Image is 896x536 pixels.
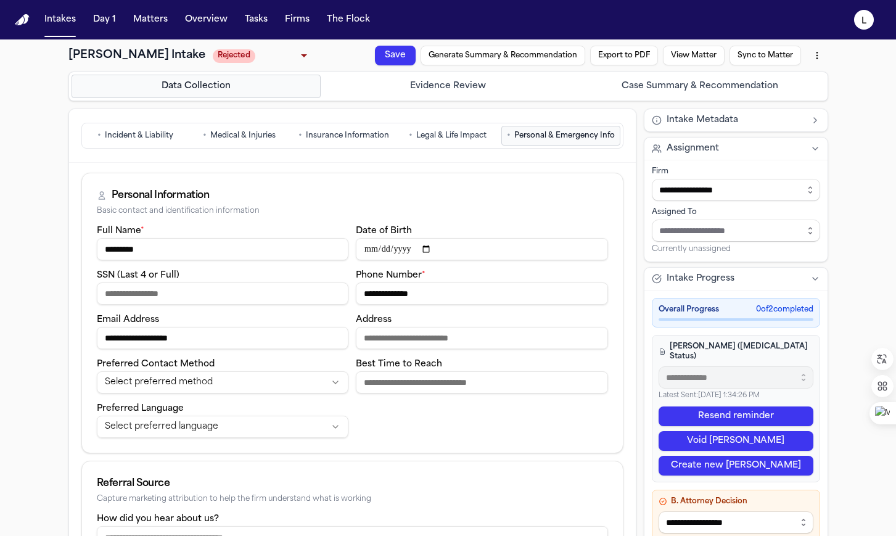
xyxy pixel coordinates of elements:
[356,282,608,305] input: Phone number
[356,327,608,349] input: Address
[652,244,731,254] span: Currently unassigned
[97,282,349,305] input: SSN
[97,315,159,324] label: Email Address
[72,75,825,98] nav: Intake steps
[210,131,276,141] span: Medical & Injuries
[97,238,349,260] input: Full name
[514,131,615,141] span: Personal & Emergency Info
[416,131,487,141] span: Legal & Life Impact
[667,273,734,285] span: Intake Progress
[397,126,499,146] button: Go to Legal & Life Impact
[88,9,121,31] button: Day 1
[356,360,442,369] label: Best Time to Reach
[240,9,273,31] button: Tasks
[298,130,302,142] span: •
[189,126,290,146] button: Go to Medical & Injuries
[652,179,820,201] input: Select firm
[306,131,389,141] span: Insurance Information
[356,271,425,280] label: Phone Number
[652,167,820,176] div: Firm
[756,305,813,315] span: 0 of 2 completed
[356,315,392,324] label: Address
[322,9,375,31] button: The Flock
[97,207,608,216] div: Basic contact and identification information
[97,130,101,142] span: •
[659,456,813,476] button: Create new [PERSON_NAME]
[97,271,179,280] label: SSN (Last 4 or Full)
[84,126,186,146] button: Go to Incident & Liability
[575,75,825,98] button: Go to Case Summary & Recommendation step
[507,130,511,142] span: •
[319,35,477,120] button: Generate Summary & Recommendation
[180,9,232,31] button: Overview
[97,327,349,349] input: Email address
[112,188,210,203] div: Personal Information
[323,75,573,98] button: Go to Evidence Review step
[97,360,215,369] label: Preferred Contact Method
[644,109,828,131] button: Intake Metadata
[97,476,608,491] div: Referral Source
[644,138,828,160] button: Assignment
[644,268,828,290] button: Intake Progress
[97,514,219,524] label: How did you hear about us?
[121,161,195,208] button: Sync to Matter
[659,406,813,426] button: Resend reminder
[659,497,813,506] h4: B. Attorney Decision
[97,226,144,236] label: Full Name
[659,391,813,402] p: Latest Sent: [DATE] 1:34:26 PM
[280,9,314,31] button: Firms
[39,9,81,31] button: Intakes
[667,142,719,155] span: Assignment
[72,75,321,98] button: Go to Data Collection step
[659,342,813,361] h4: [PERSON_NAME] ([MEDICAL_DATA] Status)
[97,404,184,413] label: Preferred Language
[659,305,719,315] span: Overall Progress
[356,371,608,394] input: Best time to reach
[501,126,620,146] button: Go to Personal & Emergency Info
[652,220,820,242] input: Assign to staff member
[105,131,173,141] span: Incident & Liability
[356,238,608,260] input: Date of birth
[667,114,738,126] span: Intake Metadata
[203,130,207,142] span: •
[652,207,820,217] div: Assigned To
[15,14,30,26] a: Home
[128,9,173,31] button: Matters
[409,130,413,142] span: •
[659,431,813,451] button: Void [PERSON_NAME]
[356,226,412,236] label: Date of Birth
[15,14,30,26] img: Finch Logo
[97,495,608,504] div: Capture marketing attribution to help the firm understand what is working
[293,126,395,146] button: Go to Insurance Information
[96,191,126,220] button: More actions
